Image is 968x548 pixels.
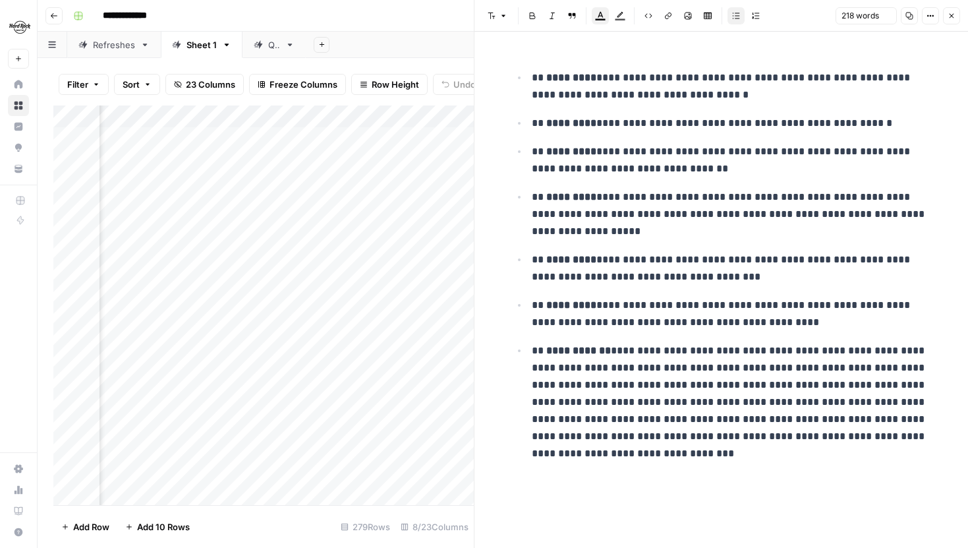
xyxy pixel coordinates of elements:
span: Freeze Columns [270,78,337,91]
span: 218 words [841,10,879,22]
span: Add Row [73,520,109,533]
div: Sheet 1 [186,38,217,51]
a: Your Data [8,158,29,179]
button: 218 words [836,7,897,24]
span: Undo [453,78,476,91]
button: Filter [59,74,109,95]
div: QA [268,38,280,51]
div: 279 Rows [335,516,395,537]
span: Add 10 Rows [137,520,190,533]
a: Home [8,74,29,95]
a: Usage [8,479,29,501]
a: Insights [8,116,29,137]
a: Learning Hub [8,501,29,522]
button: Undo [433,74,484,95]
span: Filter [67,78,88,91]
a: QA [242,32,306,58]
a: Refreshes [67,32,161,58]
div: 8/23 Columns [395,516,474,537]
button: Add 10 Rows [117,516,198,537]
span: Sort [123,78,140,91]
button: Sort [114,74,160,95]
a: Browse [8,95,29,116]
button: Help + Support [8,522,29,543]
span: 23 Columns [186,78,235,91]
button: Row Height [351,74,428,95]
div: Refreshes [93,38,135,51]
button: Workspace: Hard Rock Digital [8,11,29,44]
button: Freeze Columns [249,74,346,95]
button: Add Row [53,516,117,537]
a: Settings [8,458,29,479]
span: Row Height [372,78,419,91]
a: Sheet 1 [161,32,242,58]
button: 23 Columns [165,74,244,95]
a: Opportunities [8,137,29,158]
img: Hard Rock Digital Logo [8,15,32,39]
